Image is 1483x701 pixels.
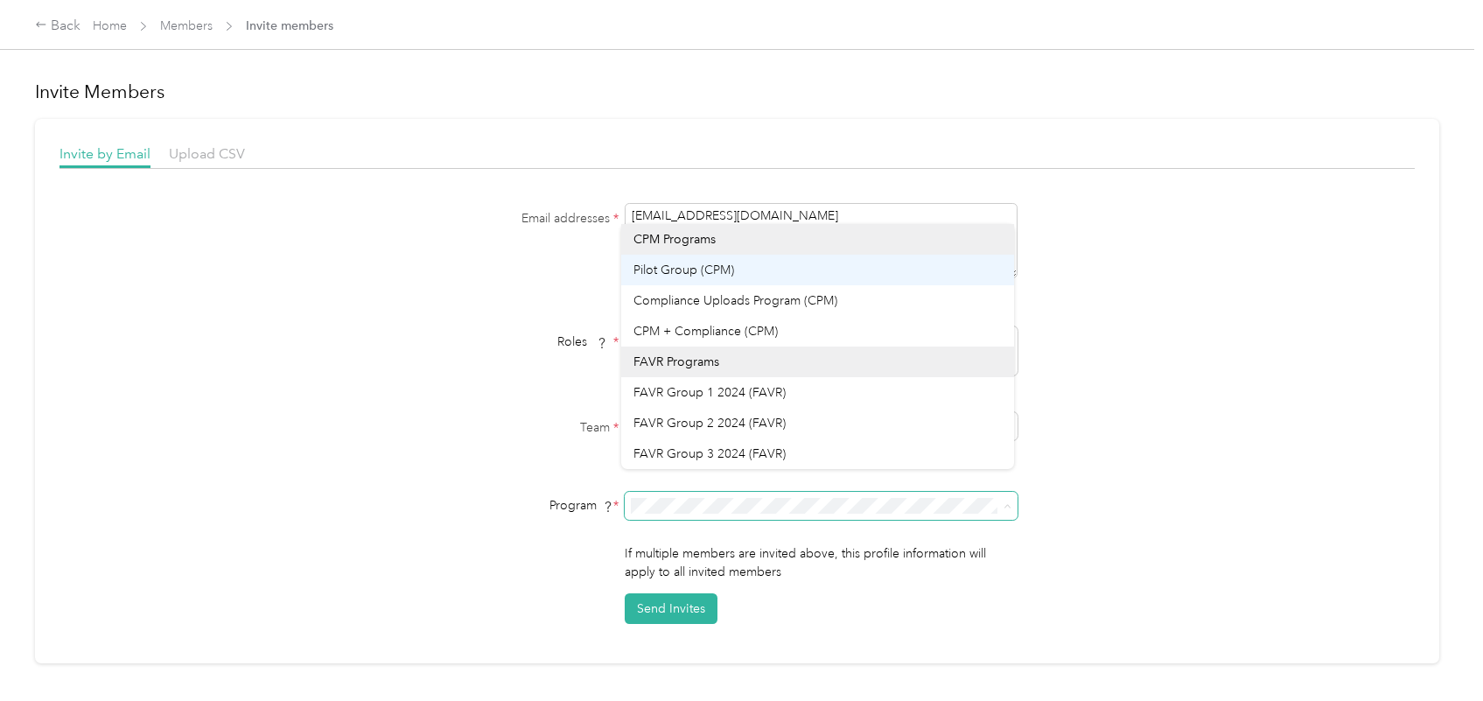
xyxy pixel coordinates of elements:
a: Home [93,18,127,33]
label: Team [401,418,619,437]
a: Members [160,18,213,33]
li: CPM Programs [621,224,1014,255]
textarea: [EMAIL_ADDRESS][DOMAIN_NAME] [625,203,1018,278]
span: Invite members [246,17,333,35]
span: Roles [551,328,613,355]
span: FAVR Group 1 2024 (FAVR) [633,385,786,400]
span: Upload CSV [169,145,245,162]
span: Invite by Email [59,145,150,162]
div: Back [35,16,80,37]
span: Compliance Uploads Program (CPM) [633,293,837,308]
span: FAVR Group 3 2024 (FAVR) [633,446,786,461]
p: If multiple members are invited above, this profile information will apply to all invited members [625,544,1018,581]
button: Send Invites [625,593,717,624]
label: Email addresses [401,209,619,228]
li: FAVR Programs [621,347,1014,377]
span: Pilot Group (CPM) [633,263,734,277]
div: Program [401,496,619,515]
span: FAVR Group 2 2024 (FAVR) [633,416,786,431]
iframe: Everlance-gr Chat Button Frame [1385,603,1483,701]
span: CPM + Compliance (CPM) [633,324,778,339]
h1: Invite Members [35,80,1439,104]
